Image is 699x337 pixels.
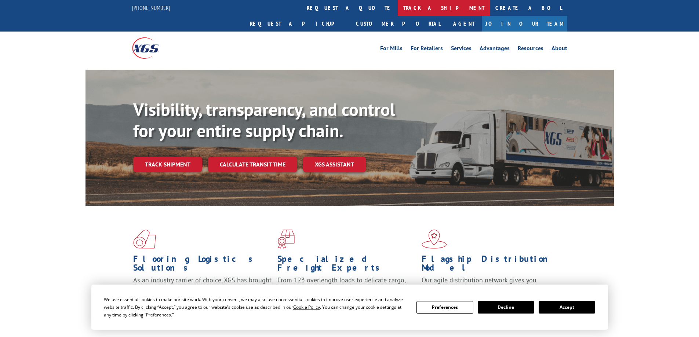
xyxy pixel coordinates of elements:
a: Calculate transit time [208,157,297,172]
h1: Flagship Distribution Model [422,254,560,276]
a: XGS ASSISTANT [303,157,366,172]
span: Preferences [146,312,171,318]
a: For Mills [380,45,403,54]
p: From 123 overlength loads to delicate cargo, our experienced staff knows the best way to move you... [277,276,416,308]
button: Accept [539,301,595,314]
span: Our agile distribution network gives you nationwide inventory management on demand. [422,276,557,293]
h1: Specialized Freight Experts [277,254,416,276]
a: For Retailers [411,45,443,54]
img: xgs-icon-focused-on-flooring-red [277,230,295,249]
a: Request a pickup [244,16,350,32]
button: Decline [478,301,534,314]
a: Track shipment [133,157,202,172]
img: xgs-icon-total-supply-chain-intelligence-red [133,230,156,249]
span: As an industry carrier of choice, XGS has brought innovation and dedication to flooring logistics... [133,276,272,302]
a: About [551,45,567,54]
div: Cookie Consent Prompt [91,285,608,330]
div: We use essential cookies to make our site work. With your consent, we may also use non-essential ... [104,296,408,319]
a: Services [451,45,472,54]
a: Resources [518,45,543,54]
a: Advantages [480,45,510,54]
a: Agent [446,16,482,32]
a: Join Our Team [482,16,567,32]
button: Preferences [416,301,473,314]
img: xgs-icon-flagship-distribution-model-red [422,230,447,249]
a: [PHONE_NUMBER] [132,4,170,11]
h1: Flooring Logistics Solutions [133,254,272,276]
b: Visibility, transparency, and control for your entire supply chain. [133,98,395,142]
span: Cookie Policy [293,304,320,310]
a: Customer Portal [350,16,446,32]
